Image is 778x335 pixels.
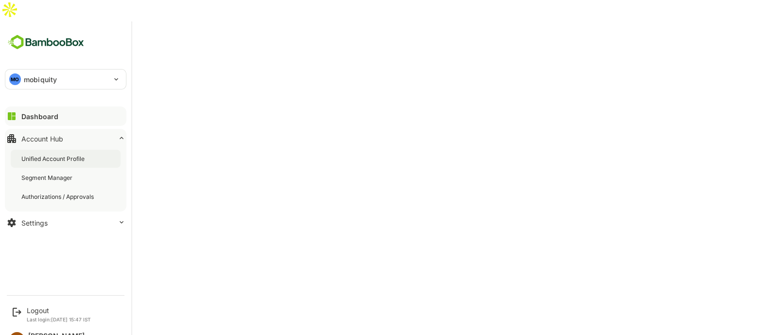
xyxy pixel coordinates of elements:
button: Account Hub [5,129,126,148]
button: Settings [5,213,126,232]
div: Account Hub [21,135,63,143]
div: MO [9,73,21,85]
div: Logout [27,306,91,315]
p: mobiquity [24,74,57,85]
img: BambooboxFullLogoMark.5f36c76dfaba33ec1ec1367b70bb1252.svg [5,33,87,52]
div: Unified Account Profile [21,155,87,163]
p: Last login: [DATE] 15:47 IST [27,317,91,322]
div: Authorizations / Approvals [21,193,96,201]
div: MOmobiquity [5,70,126,89]
div: Dashboard [21,112,58,121]
div: Settings [21,219,48,227]
button: Dashboard [5,106,126,126]
div: Segment Manager [21,174,74,182]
